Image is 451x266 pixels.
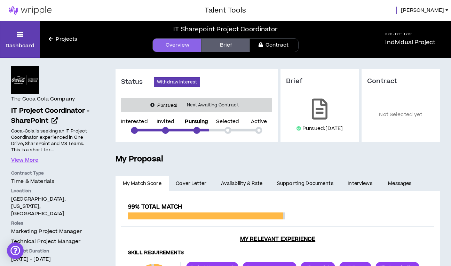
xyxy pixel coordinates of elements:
[381,176,420,191] a: Messages
[11,170,93,176] p: Contract Type
[183,102,243,108] span: Next Awaiting Contract
[173,25,278,34] div: IT Sharepoint Project Coordinator
[157,102,177,108] i: Pursued!
[121,236,434,243] h3: My Relevant Experience
[11,127,93,153] p: Coca-Cola is seeking an IT Project Coordinator experienced in One Drive, SharePoint and MS Teams....
[341,176,381,191] a: Interviews
[11,106,89,126] span: IT Project Coordinator - SharePoint
[11,188,93,194] p: Location
[11,220,93,226] p: Roles
[128,203,182,211] span: 99% Total Match
[214,176,270,191] a: Availability & Rate
[11,195,93,217] p: [GEOGRAPHIC_DATA], [US_STATE], [GEOGRAPHIC_DATA]
[116,153,440,165] h5: My Proposal
[116,176,169,191] a: My Match Score
[185,119,208,124] p: Pursuing
[121,78,154,86] h3: Status
[270,176,340,191] a: Supporting Documents
[302,125,343,132] p: Pursued: [DATE]
[176,180,206,187] span: Cover Letter
[152,38,201,52] a: Overview
[11,228,82,235] span: Marketing Project Manager
[11,248,93,254] p: Project Duration
[7,242,24,259] div: Open Intercom Messenger
[205,5,246,16] h3: Talent Tools
[128,250,427,256] h4: Skill Requirements
[11,106,93,126] a: IT Project Coordinator - SharePoint
[40,35,86,43] a: Projects
[157,119,174,124] p: Invited
[401,7,444,14] span: [PERSON_NAME]
[250,38,299,52] a: Contract
[11,238,81,245] span: Technical Project Manager
[216,119,239,124] p: Selected
[251,119,267,124] p: Active
[286,77,353,86] h3: Brief
[11,95,75,103] h4: The Coca Cola Company
[385,38,435,47] p: Individual Project
[201,38,250,52] a: Brief
[11,156,38,164] button: View More
[11,178,93,185] p: Time & Materials
[6,42,34,49] p: Dashboard
[385,32,435,37] h5: Project Type
[154,77,200,87] button: Withdraw Interest
[11,256,93,263] p: [DATE] - [DATE]
[367,96,434,134] p: Not Selected yet
[367,77,434,86] h3: Contract
[121,119,148,124] p: Interested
